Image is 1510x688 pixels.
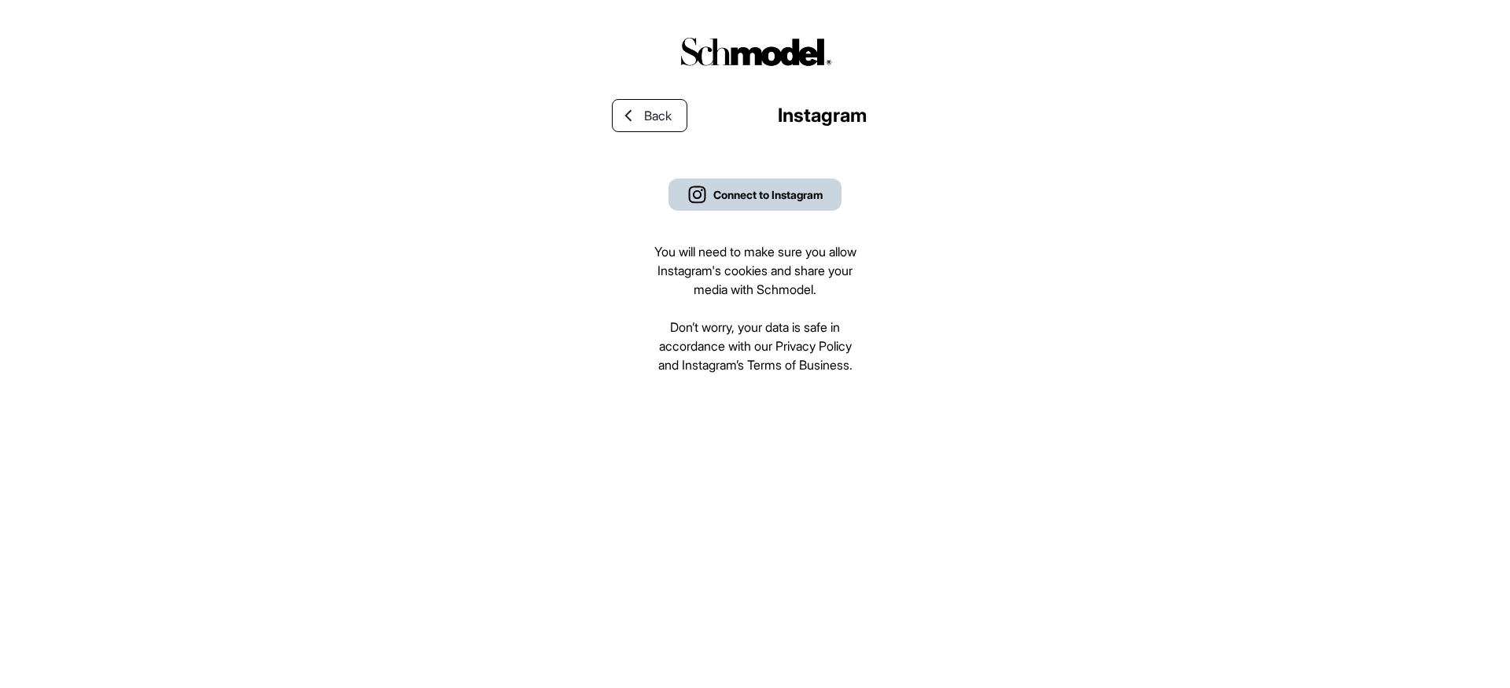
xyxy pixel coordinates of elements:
[644,106,672,125] span: Back
[778,101,867,130] div: Instagram
[713,186,823,203] div: Connect to Instagram
[668,178,842,211] button: Connect to Instagram
[672,31,838,72] img: logo
[647,242,863,374] div: You will need to make sure you allow Instagram's cookies and share your media with Schmodel. Don’...
[612,99,687,132] a: Back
